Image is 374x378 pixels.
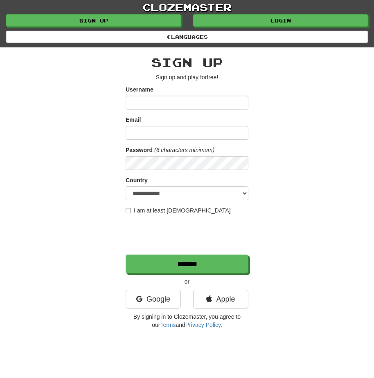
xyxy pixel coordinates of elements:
[126,73,248,81] p: Sign up and play for !
[126,277,248,286] p: or
[193,290,248,309] a: Apple
[185,322,221,328] a: Privacy Policy
[126,85,153,94] label: Username
[154,147,214,153] em: (6 characters minimum)
[126,290,181,309] a: Google
[126,208,131,213] input: I am at least [DEMOGRAPHIC_DATA]
[126,176,148,184] label: Country
[126,116,141,124] label: Email
[126,56,248,69] h2: Sign up
[126,313,248,329] p: By signing in to Clozemaster, you agree to our and .
[126,206,231,215] label: I am at least [DEMOGRAPHIC_DATA]
[193,14,368,27] a: Login
[207,74,216,81] u: free
[160,322,176,328] a: Terms
[126,146,153,154] label: Password
[126,219,250,251] iframe: reCAPTCHA
[6,31,368,43] a: Languages
[6,14,181,27] a: Sign up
